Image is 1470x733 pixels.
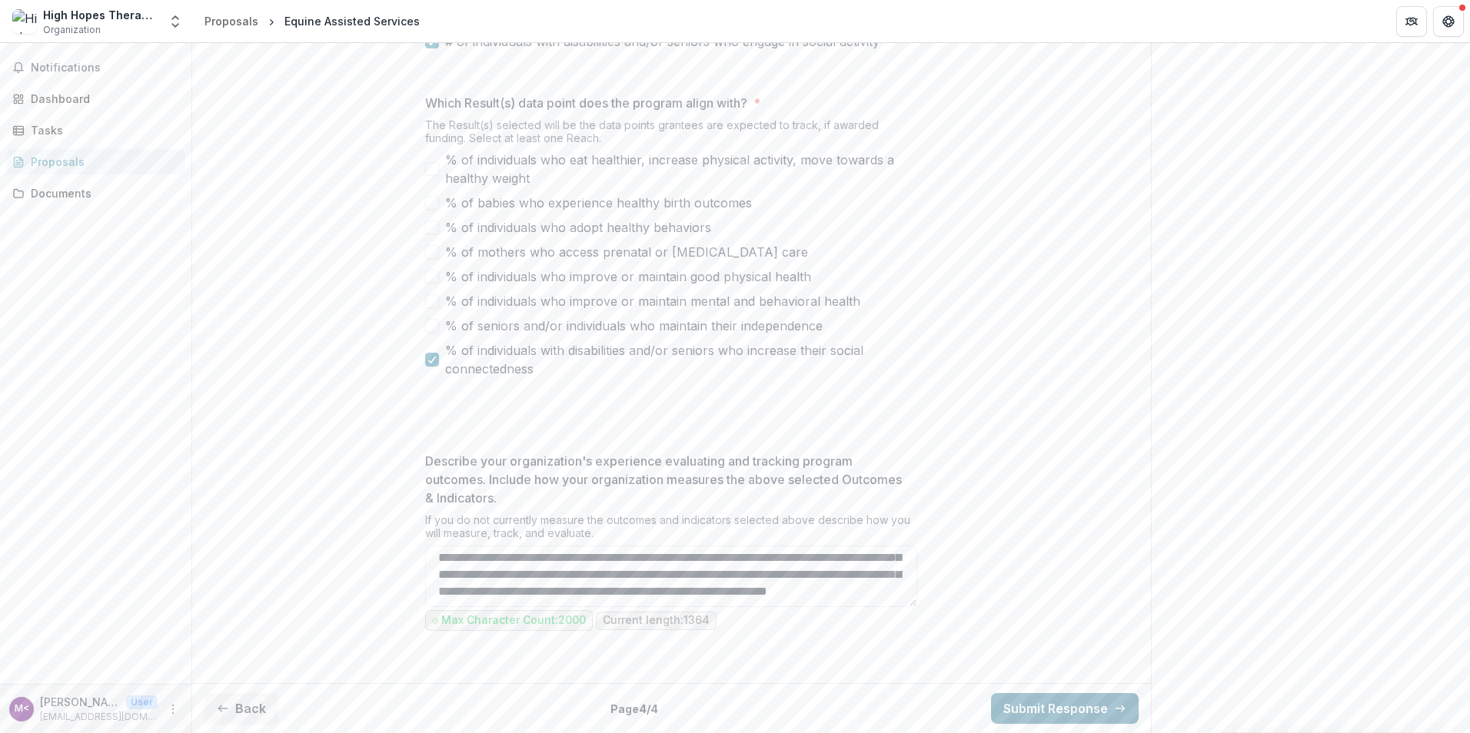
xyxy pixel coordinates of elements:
[441,614,586,627] p: Max Character Count: 2000
[1396,6,1427,37] button: Partners
[991,693,1139,724] button: Submit Response
[198,10,426,32] nav: breadcrumb
[126,695,158,709] p: User
[205,693,278,724] button: Back
[198,10,264,32] a: Proposals
[445,317,823,335] span: % of seniors and/or individuals who maintain their independence
[445,218,711,237] span: % of individuals who adopt healthy behaviors
[165,6,186,37] button: Open entity switcher
[40,710,158,724] p: [EMAIL_ADDRESS][DOMAIN_NAME]
[603,614,710,627] p: Current length: 1364
[425,513,917,546] div: If you do not currently measure the outcomes and indicators selected above describe how you will ...
[6,118,185,143] a: Tasks
[445,194,752,212] span: % of babies who experience healthy birth outcomes
[425,94,747,112] p: Which Result(s) data point does the program align with?
[31,61,179,75] span: Notifications
[40,694,120,710] p: [PERSON_NAME] <[EMAIL_ADDRESS][DOMAIN_NAME]>
[445,341,917,378] span: % of individuals with disabilities and/or seniors who increase their social connectedness
[445,243,808,261] span: % of mothers who access prenatal or [MEDICAL_DATA] care
[284,13,420,29] div: Equine Assisted Services
[15,704,29,714] div: Missy Lamont <grants@highhopestr.org>
[425,452,908,507] p: Describe your organization's experience evaluating and tracking program outcomes. Include how you...
[43,23,101,37] span: Organization
[1433,6,1464,37] button: Get Help
[43,7,158,23] div: High Hopes Therapeutic Riding, Inc.
[610,701,658,717] p: Page 4 / 4
[164,700,182,718] button: More
[31,91,173,107] div: Dashboard
[425,118,917,151] div: The Result(s) selected will be the data points grantees are expected to track, if awarded funding...
[31,122,173,138] div: Tasks
[12,9,37,34] img: High Hopes Therapeutic Riding, Inc.
[445,292,860,310] span: % of individuals who improve or maintain mental and behavioral health
[6,181,185,206] a: Documents
[31,154,173,170] div: Proposals
[445,151,917,187] span: % of individuals who eat healthier, increase physical activity, move towards a healthy weight
[6,55,185,80] button: Notifications
[6,86,185,111] a: Dashboard
[205,13,258,29] div: Proposals
[445,267,811,286] span: % of individuals who improve or maintain good physical health
[31,185,173,201] div: Documents
[6,149,185,174] a: Proposals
